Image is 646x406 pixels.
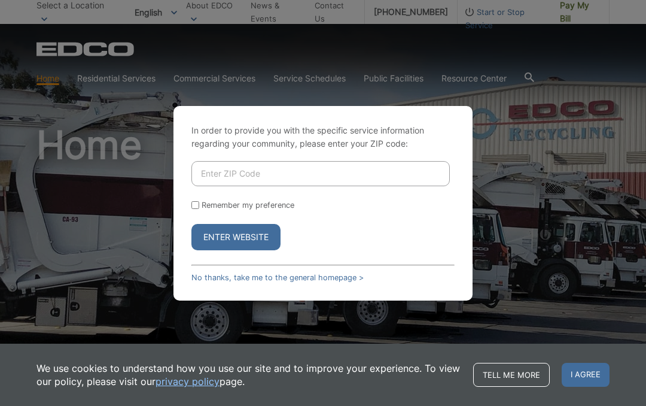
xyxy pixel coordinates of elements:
[36,362,461,388] p: We use cookies to understand how you use our site and to improve your experience. To view our pol...
[191,273,364,282] a: No thanks, take me to the general homepage >
[473,363,550,387] a: Tell me more
[156,375,220,388] a: privacy policy
[191,161,450,186] input: Enter ZIP Code
[202,201,294,210] label: Remember my preference
[562,363,610,387] span: I agree
[191,224,281,250] button: Enter Website
[191,124,455,150] p: In order to provide you with the specific service information regarding your community, please en...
